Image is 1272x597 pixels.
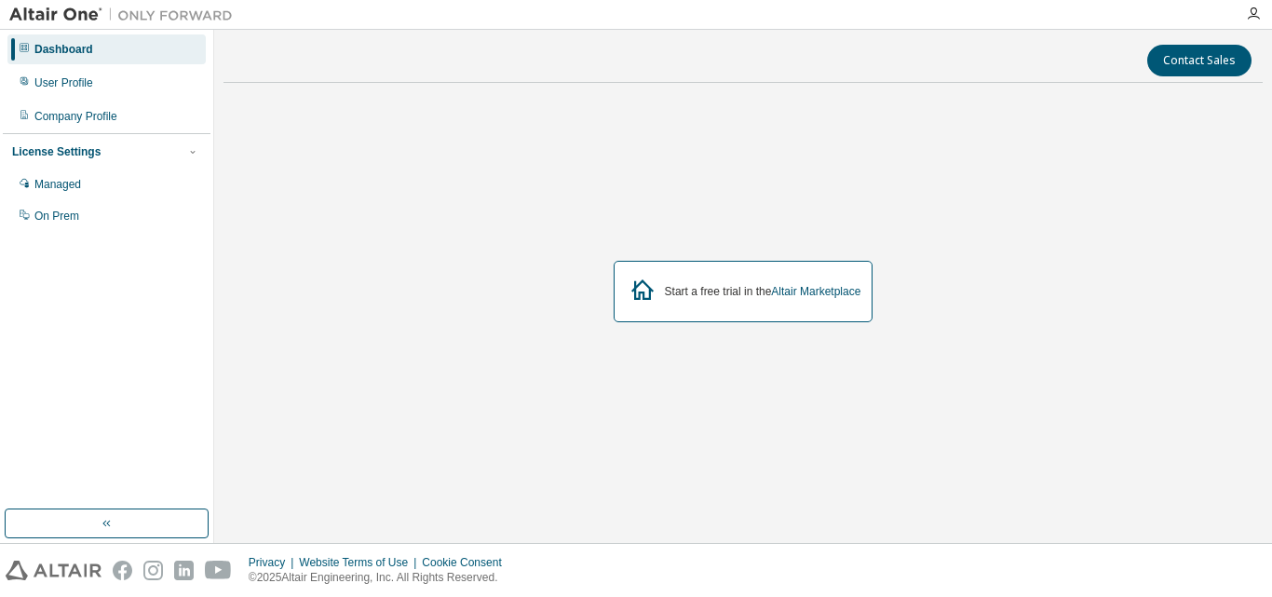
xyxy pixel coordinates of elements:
[422,555,512,570] div: Cookie Consent
[174,561,194,580] img: linkedin.svg
[771,285,860,298] a: Altair Marketplace
[34,42,93,57] div: Dashboard
[34,209,79,224] div: On Prem
[1147,45,1252,76] button: Contact Sales
[34,177,81,192] div: Managed
[113,561,132,580] img: facebook.svg
[34,75,93,90] div: User Profile
[665,284,861,299] div: Start a free trial in the
[12,144,101,159] div: License Settings
[6,561,101,580] img: altair_logo.svg
[9,6,242,24] img: Altair One
[299,555,422,570] div: Website Terms of Use
[143,561,163,580] img: instagram.svg
[249,555,299,570] div: Privacy
[34,109,117,124] div: Company Profile
[249,570,513,586] p: © 2025 Altair Engineering, Inc. All Rights Reserved.
[205,561,232,580] img: youtube.svg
